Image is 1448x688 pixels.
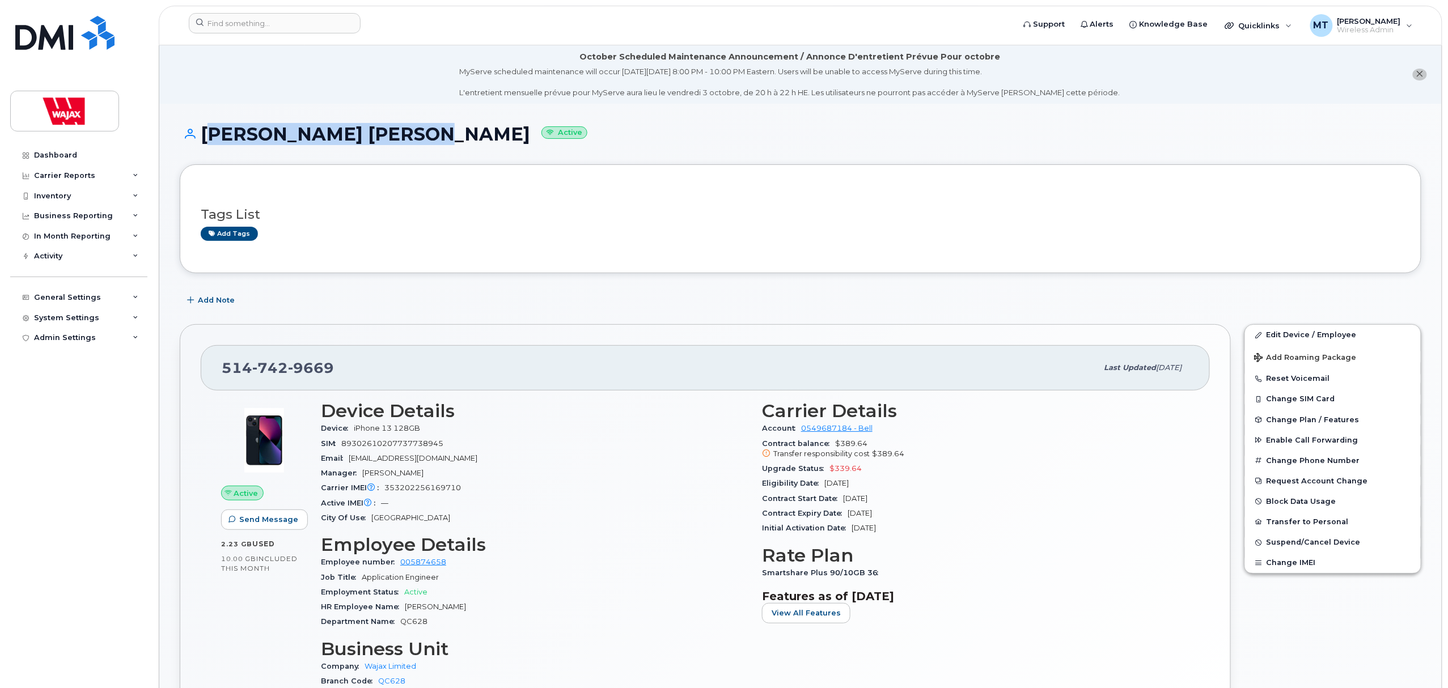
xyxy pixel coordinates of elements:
span: Company [321,662,365,670]
span: — [381,499,388,507]
span: Carrier IMEI [321,483,384,492]
span: Change Plan / Features [1267,415,1360,424]
h3: Carrier Details [762,401,1189,421]
button: Transfer to Personal [1245,512,1421,532]
span: [DATE] [843,494,867,503]
a: Edit Device / Employee [1245,325,1421,345]
h3: Features as of [DATE] [762,589,1189,603]
span: 514 [222,359,334,376]
span: [PERSON_NAME] [362,469,424,477]
button: close notification [1413,69,1427,80]
span: SIM [321,439,341,448]
span: Enable Call Forwarding [1267,436,1358,444]
button: Suspend/Cancel Device [1245,532,1421,553]
span: 2.23 GB [221,540,252,548]
span: [DATE] [824,479,849,487]
span: 742 [252,359,288,376]
img: image20231002-3703462-1ig824h.jpeg [230,406,298,474]
span: Active [234,488,259,499]
span: [DATE] [848,509,872,517]
h3: Business Unit [321,639,748,659]
button: Change Plan / Features [1245,410,1421,430]
span: QC628 [400,617,427,626]
a: QC628 [378,677,405,685]
span: [PERSON_NAME] [405,602,466,611]
span: Eligibility Date [762,479,824,487]
span: Upgrade Status [762,464,829,473]
span: $389.64 [872,449,904,458]
span: Employment Status [321,588,404,596]
span: Active IMEI [321,499,381,507]
span: Suspend/Cancel Device [1267,538,1361,547]
span: Initial Activation Date [762,524,852,532]
span: Last updated [1104,363,1157,372]
h1: [PERSON_NAME] [PERSON_NAME] [180,124,1421,144]
span: Add Roaming Package [1254,353,1357,364]
span: Application Engineer [362,573,439,581]
button: Change SIM Card [1245,389,1421,409]
h3: Rate Plan [762,545,1189,566]
h3: Employee Details [321,534,748,555]
span: used [252,540,275,548]
span: 353202256169710 [384,483,461,492]
span: included this month [221,554,298,573]
span: View All Features [772,608,841,618]
span: 89302610207737738945 [341,439,443,448]
button: Reset Voicemail [1245,368,1421,389]
span: Send Message [239,514,298,525]
button: Request Account Change [1245,471,1421,491]
button: Enable Call Forwarding [1245,430,1421,451]
span: $389.64 [762,439,1189,460]
h3: Tags List [201,207,1400,222]
button: Add Note [180,290,244,311]
span: $339.64 [829,464,862,473]
a: Add tags [201,227,258,241]
span: Device [321,424,354,432]
button: Block Data Usage [1245,491,1421,512]
span: Manager [321,469,362,477]
button: Add Roaming Package [1245,345,1421,368]
div: October Scheduled Maintenance Announcement / Annonce D'entretient Prévue Pour octobre [579,51,1000,63]
span: iPhone 13 128GB [354,424,420,432]
span: [DATE] [1157,363,1182,372]
div: MyServe scheduled maintenance will occur [DATE][DATE] 8:00 PM - 10:00 PM Eastern. Users will be u... [460,66,1120,98]
span: Branch Code [321,677,378,685]
a: Wajax Limited [365,662,416,670]
span: Department Name [321,617,400,626]
span: Employee number [321,558,400,566]
span: Active [404,588,427,596]
button: Change IMEI [1245,553,1421,573]
button: Send Message [221,509,308,530]
span: Smartshare Plus 90/10GB 36 [762,568,884,577]
span: Contract Start Date [762,494,843,503]
span: HR Employee Name [321,602,405,611]
span: [DATE] [852,524,876,532]
span: [EMAIL_ADDRESS][DOMAIN_NAME] [349,454,477,462]
a: 0549687184 - Bell [801,424,873,432]
button: Change Phone Number [1245,451,1421,471]
span: Contract Expiry Date [762,509,848,517]
small: Active [541,126,587,139]
span: 9669 [288,359,334,376]
span: Transfer responsibility cost [773,449,870,458]
span: Job Title [321,573,362,581]
span: [GEOGRAPHIC_DATA] [371,513,450,522]
span: City Of Use [321,513,371,522]
span: Add Note [198,295,235,305]
button: View All Features [762,603,850,623]
h3: Device Details [321,401,748,421]
span: Account [762,424,801,432]
span: 10.00 GB [221,555,256,563]
a: 005874658 [400,558,446,566]
span: Contract balance [762,439,835,448]
span: Email [321,454,349,462]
